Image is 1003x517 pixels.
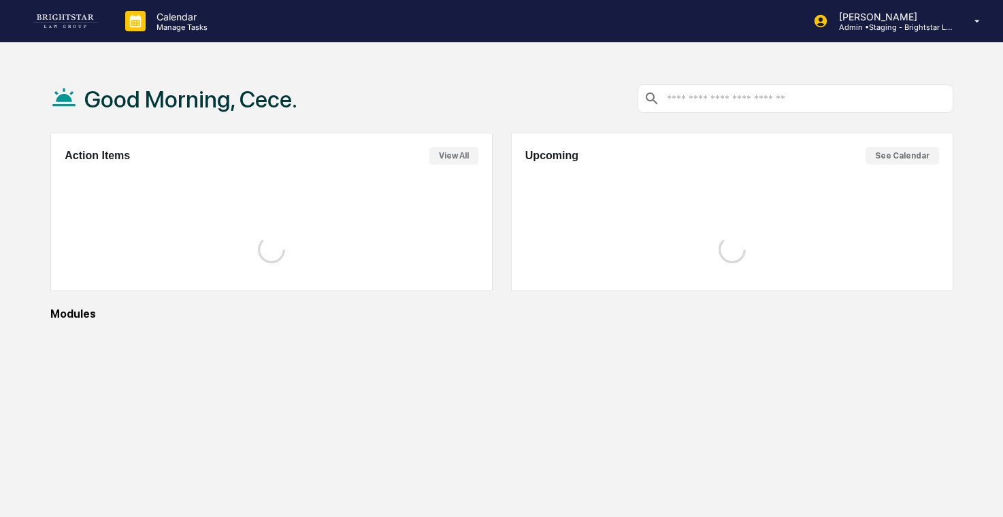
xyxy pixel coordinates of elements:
p: Manage Tasks [146,22,214,32]
button: See Calendar [866,147,939,165]
p: Admin • Staging - Brightstar Law Group [828,22,955,32]
h2: Action Items [65,150,130,162]
p: Calendar [146,11,214,22]
p: [PERSON_NAME] [828,11,955,22]
button: View All [429,147,478,165]
h1: Good Morning, Cece. [84,86,297,113]
img: logo [33,14,98,28]
div: Modules [50,307,953,320]
h2: Upcoming [525,150,578,162]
